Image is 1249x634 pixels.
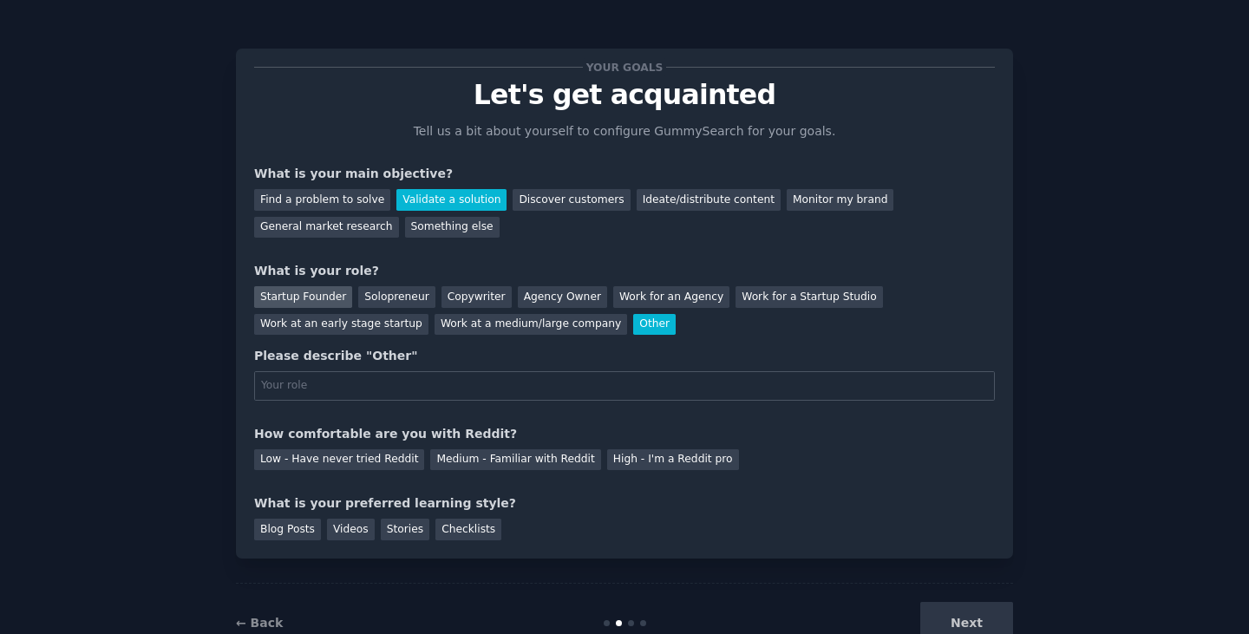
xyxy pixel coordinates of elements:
div: What is your main objective? [254,165,995,183]
div: Work for an Agency [613,286,729,308]
div: What is your preferred learning style? [254,494,995,513]
div: General market research [254,217,399,239]
a: ← Back [236,616,283,630]
div: Stories [381,519,429,540]
div: Startup Founder [254,286,352,308]
div: High - I'm a Reddit pro [607,449,739,471]
div: Work at an early stage startup [254,314,428,336]
div: Blog Posts [254,519,321,540]
div: Discover customers [513,189,630,211]
div: Monitor my brand [787,189,893,211]
p: Let's get acquainted [254,80,995,110]
div: Copywriter [441,286,512,308]
div: Medium - Familiar with Reddit [430,449,600,471]
div: How comfortable are you with Reddit? [254,425,995,443]
div: Validate a solution [396,189,507,211]
div: Solopreneur [358,286,435,308]
div: Find a problem to solve [254,189,390,211]
div: Work at a medium/large company [435,314,627,336]
div: Low - Have never tried Reddit [254,449,424,471]
div: Something else [405,217,500,239]
div: Please describe "Other" [254,347,995,365]
div: Other [633,314,676,336]
div: Videos [327,519,375,540]
div: Ideate/distribute content [637,189,781,211]
div: Work for a Startup Studio [736,286,882,308]
div: Agency Owner [518,286,607,308]
div: What is your role? [254,262,995,280]
p: Tell us a bit about yourself to configure GummySearch for your goals. [406,122,843,141]
span: Your goals [583,58,666,76]
input: Your role [254,371,995,401]
div: Checklists [435,519,501,540]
